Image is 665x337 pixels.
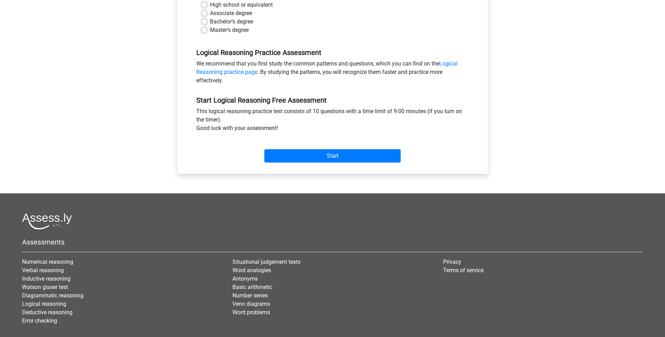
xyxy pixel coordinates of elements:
[22,259,73,265] a: Numerical reasoning
[22,238,643,246] h5: Assessments
[264,149,401,163] input: Start
[232,292,268,299] a: Number series
[191,60,474,88] div: We recommend that you first study the common patterns and questions, which you can find on the . ...
[210,18,253,26] label: Bachelor's degree
[210,9,252,18] label: Associate degree
[22,275,70,282] a: Inductive reasoning
[232,309,270,316] a: Word problems
[22,317,57,324] a: Error checking
[191,107,474,135] div: This logical reasoning practice test consists of 10 questions with a time limit of 9:00 minutes (...
[443,259,461,265] a: Privacy
[232,259,300,265] a: Situational judgement tests
[210,26,249,34] label: Master's degree
[232,301,270,307] a: Venn diagrams
[22,267,64,274] a: Verbal reasoning
[22,301,66,307] a: Logical reasoning
[22,292,83,299] a: Diagrammatic reasoning
[22,309,73,316] a: Deductive reasoning
[196,48,469,57] h5: Logical Reasoning Practice Assessment
[210,1,273,9] label: High school or equivalent
[443,267,484,274] a: Terms of service
[232,267,271,274] a: Word analogies
[22,213,72,229] img: Assessly logo
[232,275,258,282] a: Antonyms
[196,96,469,104] h5: Start Logical Reasoning Free Assessment
[22,284,68,290] a: Watson glaser test
[232,284,272,290] a: Basic arithmetic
